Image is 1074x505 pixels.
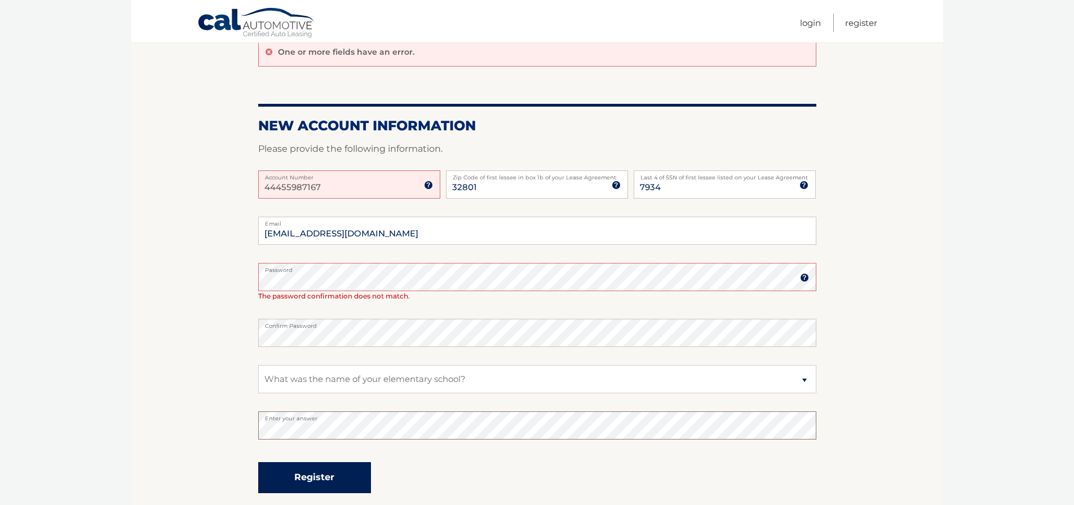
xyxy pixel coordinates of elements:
input: Email [258,217,816,245]
img: tooltip.svg [799,181,808,190]
label: Account Number [258,170,440,179]
button: Register [258,462,371,493]
h2: New Account Information [258,117,816,134]
label: Zip Code of first lessee in box 1b of your Lease Agreement [446,170,628,179]
p: Please provide the following information. [258,141,816,157]
label: Enter your answer [258,411,816,420]
input: Account Number [258,170,440,199]
img: tooltip.svg [612,181,621,190]
label: Confirm Password [258,319,816,328]
input: SSN or EIN (last 4 digits only) [634,170,816,199]
label: Password [258,263,816,272]
img: tooltip.svg [424,181,433,190]
a: Login [800,14,821,32]
img: tooltip.svg [800,273,809,282]
label: Email [258,217,816,226]
span: The password confirmation does not match. [258,292,410,300]
input: Zip Code [446,170,628,199]
label: Last 4 of SSN of first lessee listed on your Lease Agreement [634,170,816,179]
a: Register [845,14,877,32]
p: One or more fields have an error. [278,47,414,57]
a: Cal Automotive [197,7,316,40]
